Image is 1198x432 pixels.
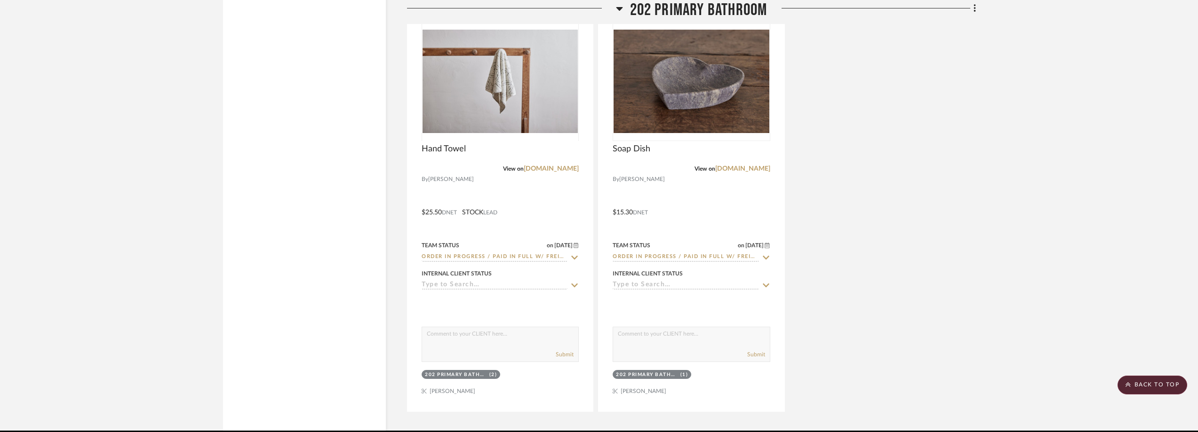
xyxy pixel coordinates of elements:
[425,371,487,378] div: 202 PRIMARY BATHROOM
[680,371,688,378] div: (1)
[613,175,619,184] span: By
[616,371,678,378] div: 202 PRIMARY BATHROOM
[613,269,683,278] div: Internal Client Status
[422,281,567,290] input: Type to Search…
[695,166,715,172] span: View on
[613,144,650,154] span: Soap Dish
[489,371,497,378] div: (2)
[614,30,769,133] img: Soap Dish
[423,30,578,133] img: Hand Towel
[547,243,553,248] span: on
[428,175,474,184] span: [PERSON_NAME]
[1118,376,1187,394] scroll-to-top-button: BACK TO TOP
[613,281,759,290] input: Type to Search…
[738,243,744,248] span: on
[422,144,466,154] span: Hand Towel
[619,175,665,184] span: [PERSON_NAME]
[422,269,492,278] div: Internal Client Status
[744,242,765,249] span: [DATE]
[503,166,524,172] span: View on
[422,241,459,250] div: Team Status
[422,253,567,262] input: Type to Search…
[422,175,428,184] span: By
[613,241,650,250] div: Team Status
[553,242,574,249] span: [DATE]
[613,253,759,262] input: Type to Search…
[747,350,765,359] button: Submit
[715,165,770,172] a: [DOMAIN_NAME]
[422,22,578,141] div: 0
[524,165,579,172] a: [DOMAIN_NAME]
[556,350,574,359] button: Submit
